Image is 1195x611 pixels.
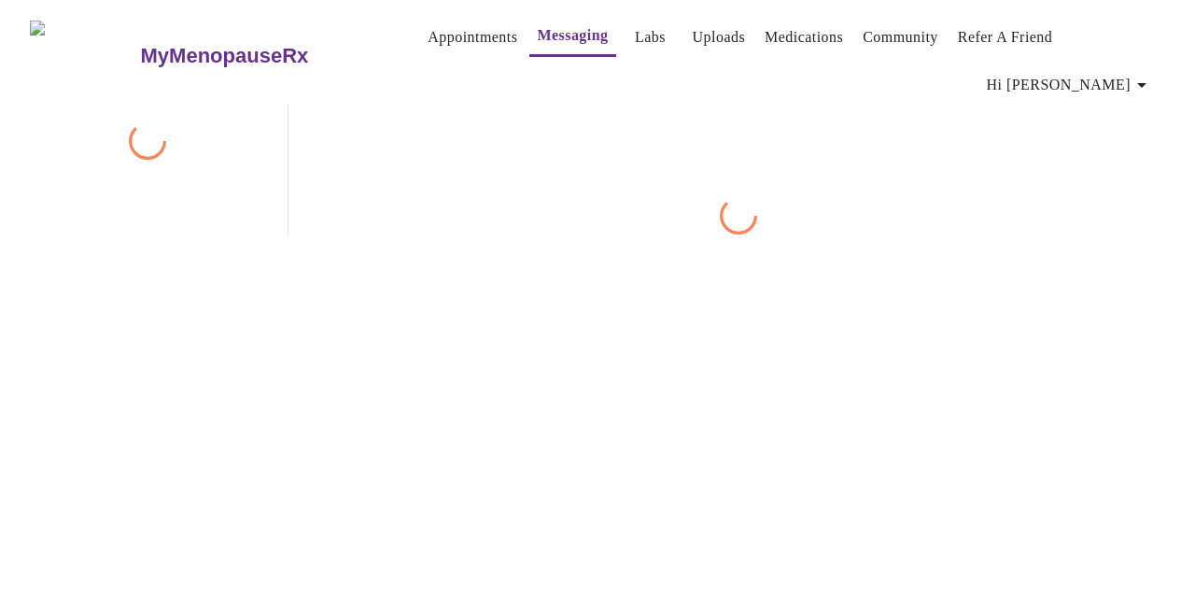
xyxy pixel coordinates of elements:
a: Community [863,24,938,50]
button: Refer a Friend [950,19,1061,56]
a: Appointments [428,24,517,50]
button: Hi [PERSON_NAME] [979,66,1160,104]
button: Medications [757,19,851,56]
a: Medications [765,24,843,50]
button: Community [855,19,946,56]
img: MyMenopauseRx Logo [30,21,138,91]
a: Messaging [537,22,608,49]
button: Appointments [420,19,525,56]
span: Hi [PERSON_NAME] [987,72,1153,98]
a: Uploads [693,24,746,50]
a: MyMenopauseRx [138,23,383,89]
button: Uploads [685,19,753,56]
button: Messaging [529,17,615,57]
h3: MyMenopauseRx [141,44,309,68]
button: Labs [621,19,681,56]
a: Labs [635,24,666,50]
a: Refer a Friend [958,24,1053,50]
